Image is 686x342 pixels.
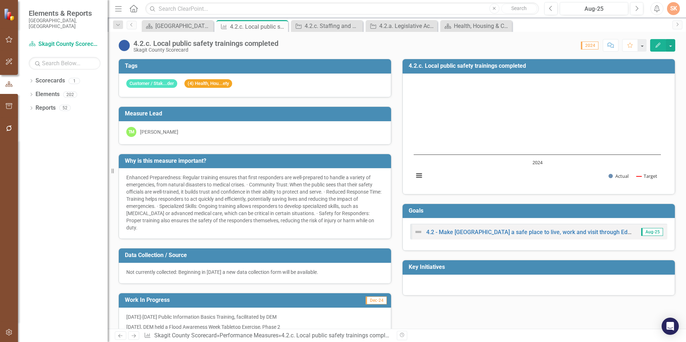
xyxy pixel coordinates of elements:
a: Performance Measures [220,332,278,339]
button: SK [667,2,680,15]
input: Search ClearPoint... [145,3,539,15]
button: View chart menu, Chart [414,171,424,181]
a: [GEOGRAPHIC_DATA] Page [144,22,212,30]
h3: Key Initiatives [409,264,671,270]
a: 4.2.c. Staffing and Deployment [293,22,361,30]
a: Skagit County Scorecard [29,40,100,48]
a: Health, Housing & Community Safety (KFA 4) Initiative Dashboard [442,22,510,30]
div: 4.2.c. Staffing and Deployment [305,22,361,30]
div: Health, Housing & Community Safety (KFA 4) Initiative Dashboard [454,22,510,30]
div: 4.2.c. Local public safety trainings completed [133,39,278,47]
small: [GEOGRAPHIC_DATA], [GEOGRAPHIC_DATA] [29,18,100,29]
a: Scorecards [36,77,65,85]
h3: Data Collection / Source [125,252,387,258]
span: Search [511,5,527,11]
h3: Work In Progress [125,297,301,303]
div: 52 [59,105,71,111]
h3: Why is this measure important? [125,158,387,164]
div: 1 [69,78,80,84]
div: Chart. Highcharts interactive chart. [410,79,667,187]
h3: Goals [409,208,671,214]
img: Not Defined [414,228,423,236]
h3: 4.2.c. Local public safety trainings completed [409,63,671,69]
div: » » [144,332,391,340]
button: Aug-25 [560,2,628,15]
div: Open Intercom Messenger [662,318,679,335]
div: Aug-25 [562,5,626,13]
div: 4.2.c. Local public safety trainings completed [230,22,286,31]
span: (4) Health, Hou...ety [184,79,232,88]
div: 202 [63,91,77,98]
img: No Information [118,40,130,51]
a: Skagit County Scorecard [154,332,217,339]
span: Aug-25 [641,228,663,236]
h3: Tags [125,63,387,69]
div: [GEOGRAPHIC_DATA] Page [155,22,212,30]
span: Customer / Stak...der [126,79,177,88]
div: 4.2.c. Local public safety trainings completed [281,332,396,339]
span: Dec-24 [366,296,387,304]
div: [PERSON_NAME] [140,128,178,136]
span: 2024 [581,42,598,49]
p: [DATE]-[DATE] Public Information Basics Training, facilitated by DEM [126,313,384,322]
img: ClearPoint Strategy [4,8,16,21]
h3: Measure Lead [125,110,387,117]
p: [DATE], DEM held a Flood Awareness Week Tabletop Exercise, Phase 2 [126,322,384,331]
div: 4.2.a. Legislative Action [379,22,436,30]
svg: Interactive chart [410,79,664,187]
a: Reports [36,104,56,112]
div: Skagit County Scorecard [133,47,278,53]
a: 4.2.a. Legislative Action [367,22,436,30]
text: 2024 [532,159,543,166]
button: Show Actual [609,173,629,179]
div: TM [126,127,136,137]
div: Not currently collected: Beginning in [DATE] a new data collection form will be available. [126,269,384,276]
div: Enhanced Preparedness: Regular training ensures that first responders are well-prepared to handle... [126,174,384,231]
input: Search Below... [29,57,100,70]
a: Elements [36,90,60,99]
span: Elements & Reports [29,9,100,18]
button: Search [501,4,537,14]
button: Show Target [636,173,658,179]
